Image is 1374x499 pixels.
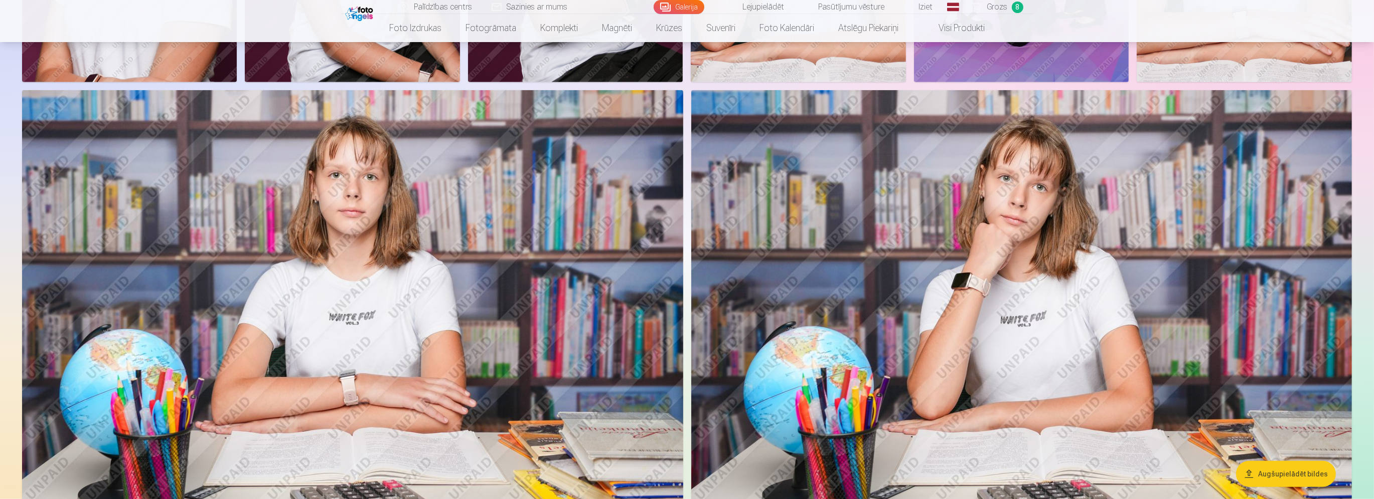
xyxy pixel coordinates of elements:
a: Fotogrāmata [453,14,528,42]
a: Foto izdrukas [377,14,453,42]
a: Suvenīri [694,14,747,42]
a: Krūzes [644,14,694,42]
span: 8 [1012,2,1023,13]
img: /fa1 [345,4,376,21]
a: Foto kalendāri [747,14,826,42]
a: Atslēgu piekariņi [826,14,910,42]
span: Grozs [987,1,1008,13]
a: Magnēti [590,14,644,42]
button: Augšupielādēt bildes [1236,461,1336,487]
a: Visi produkti [910,14,997,42]
a: Komplekti [528,14,590,42]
